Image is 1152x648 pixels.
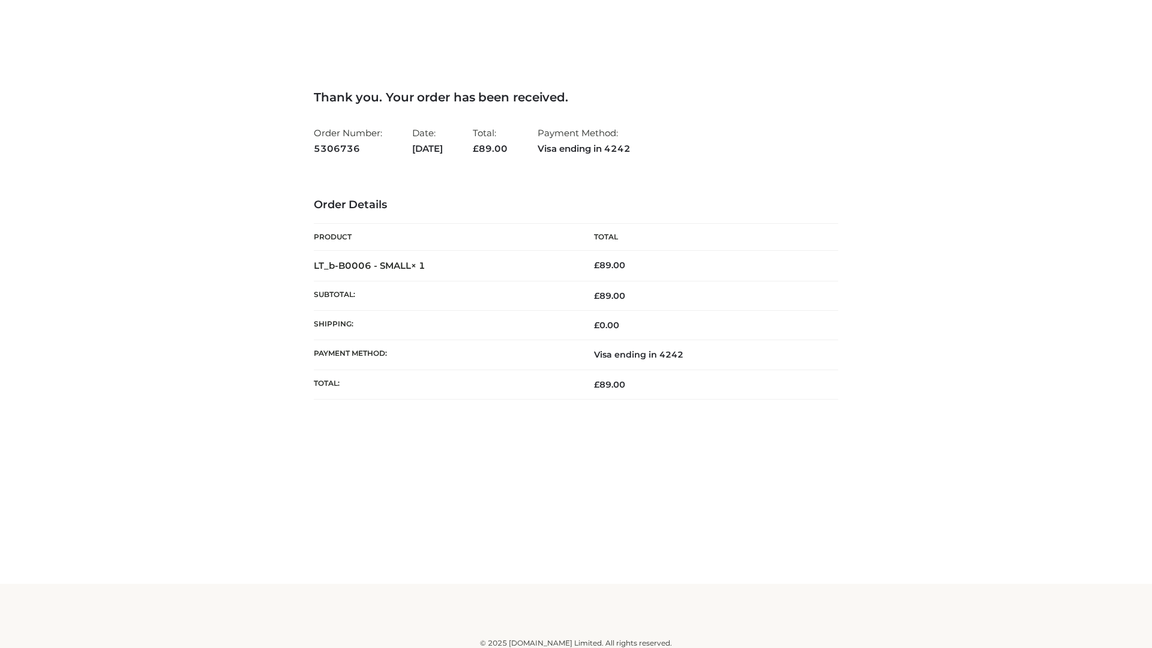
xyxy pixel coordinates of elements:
h3: Thank you. Your order has been received. [314,90,838,104]
strong: Visa ending in 4242 [538,141,631,157]
bdi: 0.00 [594,320,619,331]
li: Order Number: [314,122,382,159]
span: 89.00 [473,143,508,154]
span: 89.00 [594,290,625,301]
span: £ [473,143,479,154]
span: 89.00 [594,379,625,390]
li: Payment Method: [538,122,631,159]
th: Shipping: [314,311,576,340]
strong: LT_b-B0006 - SMALL [314,260,425,271]
th: Total [576,224,838,251]
th: Total: [314,370,576,399]
strong: [DATE] [412,141,443,157]
strong: 5306736 [314,141,382,157]
h3: Order Details [314,199,838,212]
bdi: 89.00 [594,260,625,271]
span: £ [594,379,599,390]
th: Subtotal: [314,281,576,310]
span: £ [594,320,599,331]
th: Product [314,224,576,251]
th: Payment method: [314,340,576,370]
td: Visa ending in 4242 [576,340,838,370]
span: £ [594,260,599,271]
li: Total: [473,122,508,159]
span: £ [594,290,599,301]
li: Date: [412,122,443,159]
strong: × 1 [411,260,425,271]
